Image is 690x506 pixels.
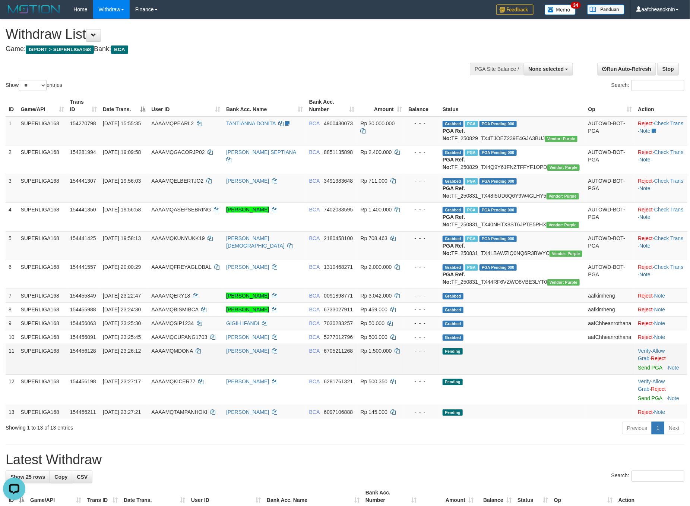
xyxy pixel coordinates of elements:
[6,145,18,174] td: 2
[638,264,653,270] a: Reject
[524,63,573,75] button: None selected
[361,320,385,326] span: Rp 50.000
[443,178,463,185] span: Grabbed
[654,320,665,326] a: Note
[465,236,478,242] span: Marked by aafsoycanthlai
[443,214,465,227] b: PGA Ref. No:
[309,178,320,184] span: BCA
[324,293,353,299] span: Copy 0091898771 to clipboard
[70,235,96,241] span: 154441425
[443,334,463,341] span: Grabbed
[408,263,437,271] div: - - -
[18,330,67,344] td: SUPERLIGA168
[309,409,320,415] span: BCA
[547,222,579,228] span: Vendor URL: https://trx4.1velocity.biz
[6,344,18,374] td: 11
[226,320,259,326] a: GIGIH IFANDI
[6,174,18,202] td: 3
[6,260,18,289] td: 6
[6,80,62,91] label: Show entries
[70,207,96,213] span: 154441350
[465,150,478,156] span: Marked by aafnonsreyleab
[635,330,687,344] td: ·
[18,302,67,316] td: SUPERLIGA168
[6,405,18,419] td: 13
[585,231,635,260] td: AUTOWD-BOT-PGA
[361,348,392,354] span: Rp 1.500.000
[151,307,198,312] span: AAAAMQBISMIBCA
[358,95,405,116] th: Amount: activate to sort column ascending
[638,409,653,415] a: Reject
[226,293,269,299] a: [PERSON_NAME]
[440,95,585,116] th: Status
[443,243,465,256] b: PGA Ref. No:
[547,279,580,286] span: Vendor URL: https://trx4.1velocity.biz
[309,207,320,213] span: BCA
[465,178,478,185] span: Marked by aafsoycanthlai
[309,264,320,270] span: BCA
[18,374,67,405] td: SUPERLIGA168
[324,348,353,354] span: Copy 6705211268 to clipboard
[223,95,306,116] th: Bank Acc. Name: activate to sort column ascending
[651,355,666,361] a: Reject
[103,334,141,340] span: [DATE] 23:25:45
[639,271,651,277] a: Note
[654,409,665,415] a: Note
[361,120,395,126] span: Rp 30.000.000
[408,306,437,313] div: - - -
[654,307,665,312] a: Note
[18,316,67,330] td: SUPERLIGA168
[151,149,205,155] span: AAAAMQGACORJP02
[18,145,67,174] td: SUPERLIGA168
[151,120,194,126] span: AAAAMQPEARL2
[103,235,141,241] span: [DATE] 19:58:13
[479,121,517,127] span: PGA Pending
[638,307,653,312] a: Reject
[70,178,96,184] span: 154441307
[638,365,662,371] a: Send PGA
[6,452,684,467] h1: Latest Withdraw
[226,334,269,340] a: [PERSON_NAME]
[324,235,353,241] span: Copy 2180458100 to clipboard
[479,264,517,271] span: PGA Pending
[443,293,463,299] span: Grabbed
[545,4,576,15] img: Button%20Memo.svg
[324,320,353,326] span: Copy 7030283257 to clipboard
[585,116,635,145] td: AUTOWD-BOT-PGA
[26,45,94,54] span: ISPORT > SUPERLIGA168
[408,333,437,341] div: - - -
[148,95,223,116] th: User ID: activate to sort column ascending
[324,178,353,184] span: Copy 3491383648 to clipboard
[658,63,679,75] a: Stop
[443,264,463,271] span: Grabbed
[545,136,577,142] span: Vendor URL: https://trx4.1velocity.biz
[70,120,96,126] span: 154270798
[585,316,635,330] td: aafChheanrothana
[70,293,96,299] span: 154455849
[70,378,96,384] span: 154456198
[18,289,67,302] td: SUPERLIGA168
[654,207,684,213] a: Check Trans
[361,178,387,184] span: Rp 711.000
[151,264,211,270] span: AAAAMQFREYAGLOBAL
[632,80,684,91] input: Search:
[638,293,653,299] a: Reject
[18,344,67,374] td: SUPERLIGA168
[443,348,463,355] span: Pending
[226,307,269,312] a: [PERSON_NAME]
[443,150,463,156] span: Grabbed
[361,409,387,415] span: Rp 145.000
[226,178,269,184] a: [PERSON_NAME]
[443,271,465,285] b: PGA Ref. No:
[638,235,653,241] a: Reject
[638,395,662,401] a: Send PGA
[70,307,96,312] span: 154455988
[654,264,684,270] a: Check Trans
[70,334,96,340] span: 154456091
[324,264,353,270] span: Copy 1310468271 to clipboard
[103,378,141,384] span: [DATE] 23:27:17
[54,474,67,480] span: Copy
[443,128,465,141] b: PGA Ref. No:
[6,302,18,316] td: 8
[479,236,517,242] span: PGA Pending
